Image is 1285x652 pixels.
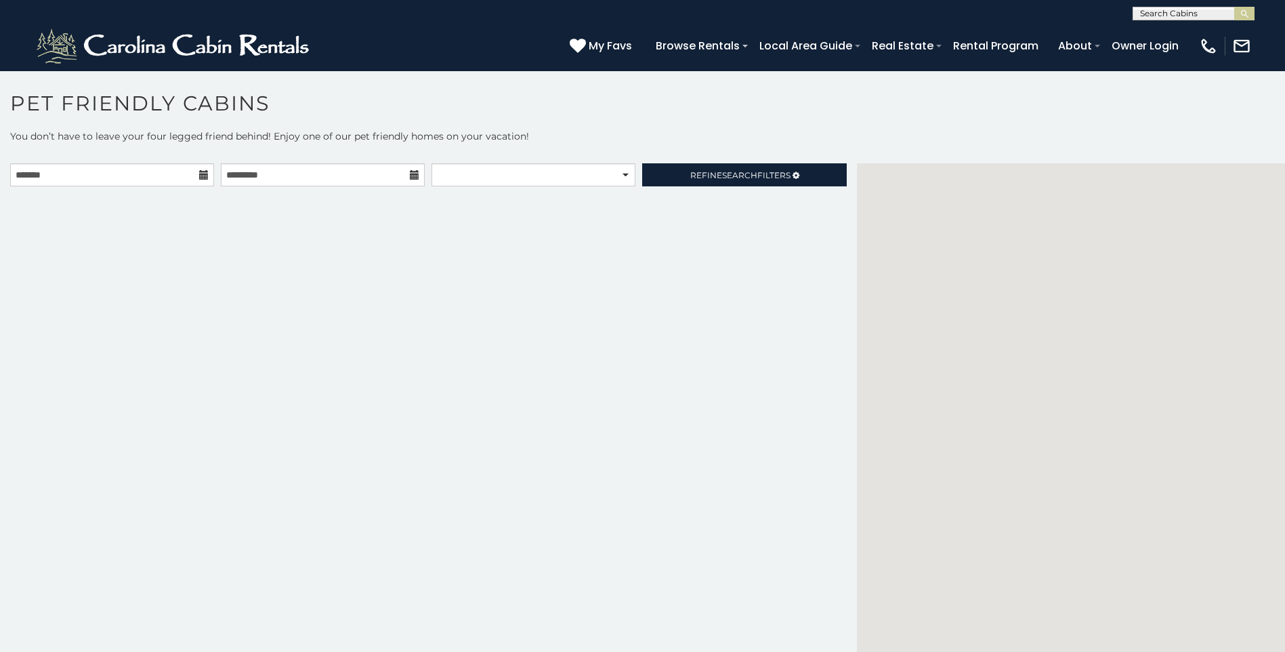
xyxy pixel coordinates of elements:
[649,34,746,58] a: Browse Rentals
[570,37,635,55] a: My Favs
[865,34,940,58] a: Real Estate
[946,34,1045,58] a: Rental Program
[1199,37,1218,56] img: phone-regular-white.png
[690,170,791,180] span: Refine Filters
[34,26,315,66] img: White-1-2.png
[1232,37,1251,56] img: mail-regular-white.png
[589,37,632,54] span: My Favs
[1105,34,1185,58] a: Owner Login
[722,170,757,180] span: Search
[642,163,846,186] a: RefineSearchFilters
[753,34,859,58] a: Local Area Guide
[1051,34,1099,58] a: About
